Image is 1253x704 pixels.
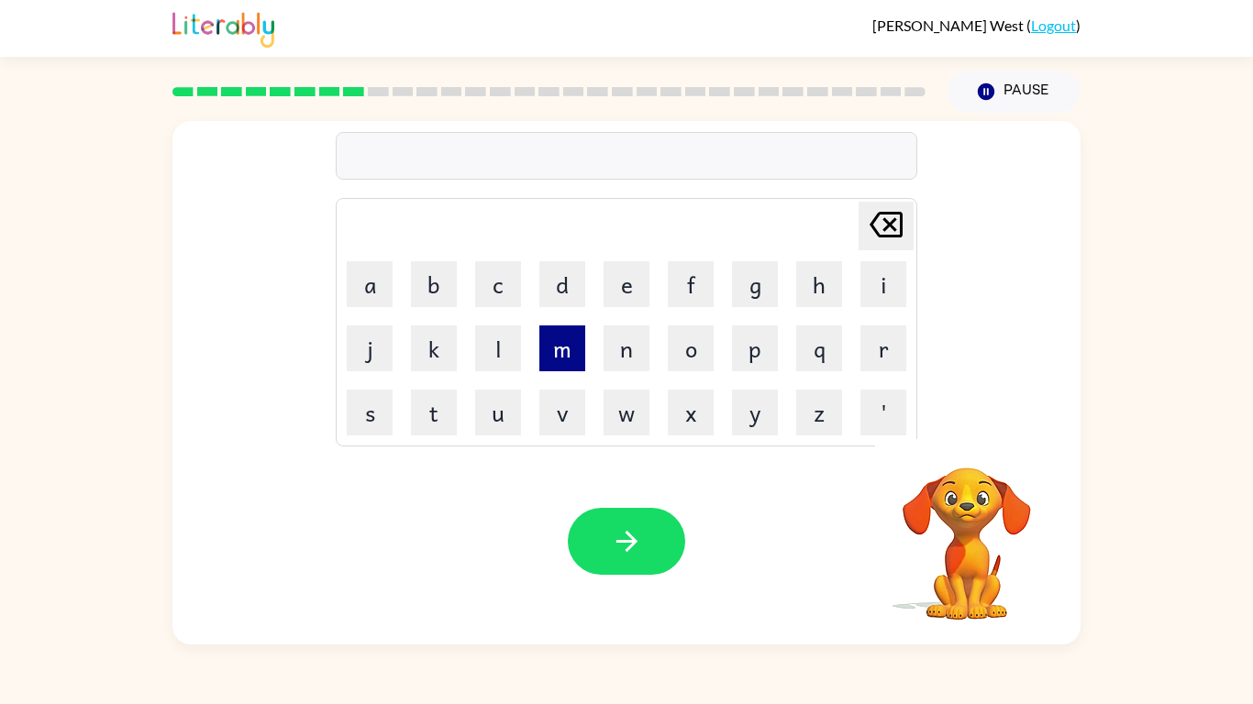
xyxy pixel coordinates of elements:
button: z [796,390,842,435]
button: c [475,261,521,307]
button: g [732,261,778,307]
button: k [411,325,457,371]
button: o [668,325,714,371]
button: s [347,390,393,435]
button: j [347,325,393,371]
button: p [732,325,778,371]
button: ' [860,390,906,435]
button: Pause [948,71,1081,113]
button: y [732,390,778,435]
div: ( ) [872,16,1081,34]
a: Logout [1031,16,1076,34]
button: v [539,390,585,435]
button: m [539,325,585,371]
button: e [604,261,649,307]
button: i [860,261,906,307]
video: Your browser must support playing .mp4 files to use Literably. Please try using another browser. [875,439,1059,622]
button: u [475,390,521,435]
button: n [604,325,649,371]
button: l [475,325,521,371]
span: [PERSON_NAME] West [872,16,1026,34]
button: h [796,261,842,307]
button: r [860,325,906,371]
button: t [411,390,457,435]
button: x [668,390,714,435]
button: q [796,325,842,371]
button: f [668,261,714,307]
button: b [411,261,457,307]
button: a [347,261,393,307]
button: d [539,261,585,307]
button: w [604,390,649,435]
img: Literably [172,7,274,48]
